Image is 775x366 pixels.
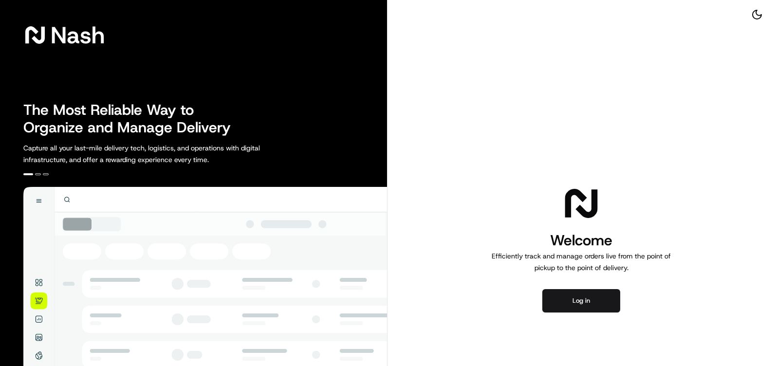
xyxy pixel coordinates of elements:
[488,250,675,274] p: Efficiently track and manage orders live from the point of pickup to the point of delivery.
[51,25,105,45] span: Nash
[542,289,620,312] button: Log in
[488,231,675,250] h1: Welcome
[23,101,241,136] h2: The Most Reliable Way to Organize and Manage Delivery
[23,142,304,165] p: Capture all your last-mile delivery tech, logistics, and operations with digital infrastructure, ...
